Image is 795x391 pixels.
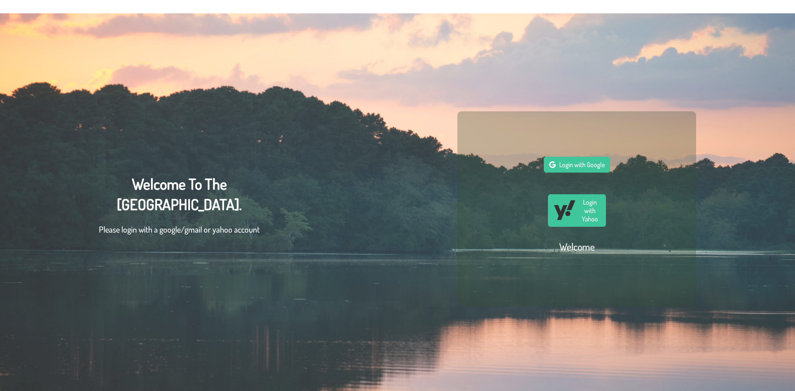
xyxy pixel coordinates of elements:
button: Login with Yahoo [548,194,606,227]
span: Login with Yahoo [579,198,601,223]
button: Login with Google [544,157,610,173]
p: Please login with a google/gmail or yahoo account [99,223,260,236]
div: Welcome To The [GEOGRAPHIC_DATA]. [99,174,260,244]
h2: Welcome [559,240,595,253]
span: Login with Google [559,160,605,169]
